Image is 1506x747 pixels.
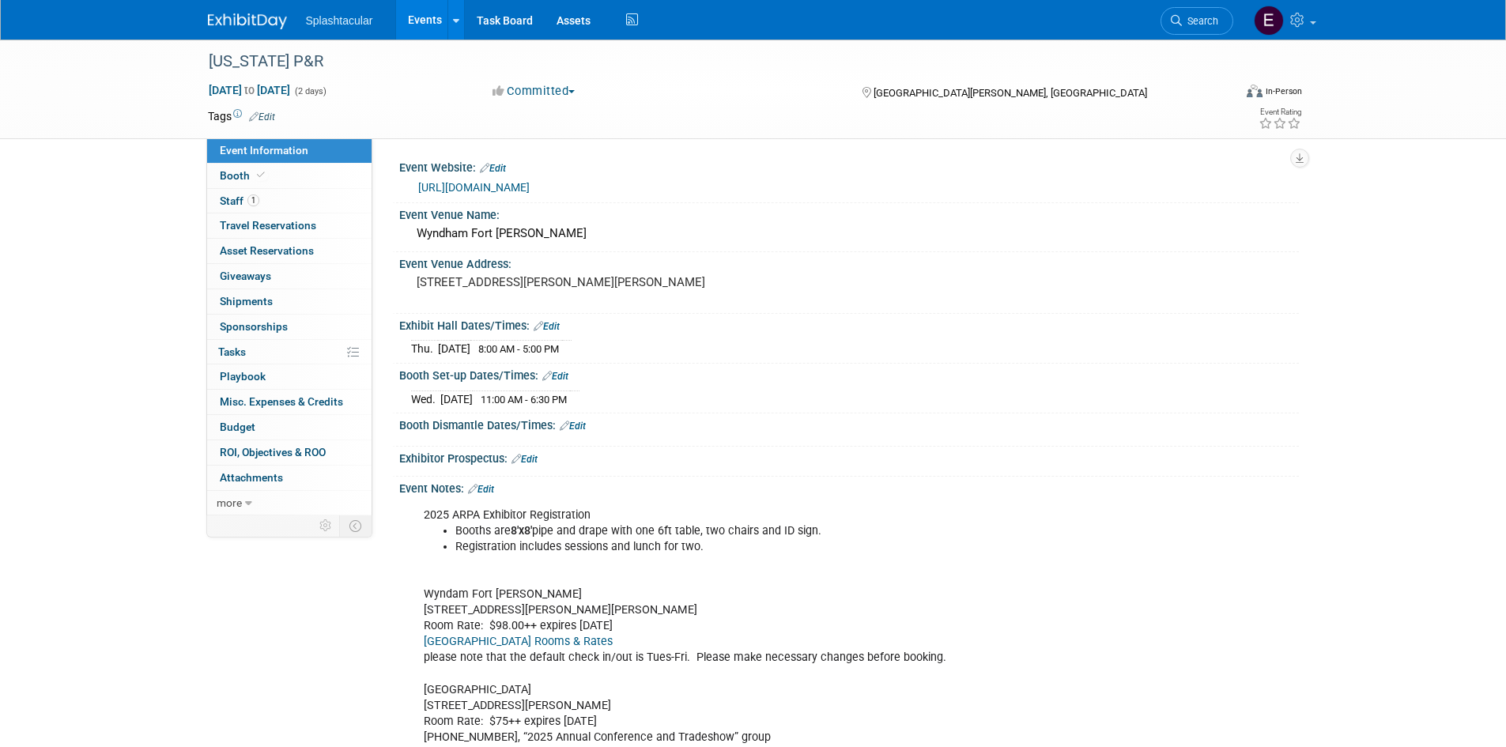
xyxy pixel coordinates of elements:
[1265,85,1302,97] div: In-Person
[207,415,372,440] a: Budget
[399,203,1299,223] div: Event Venue Name:
[481,394,567,406] span: 11:00 AM - 6:30 PM
[874,87,1147,99] span: [GEOGRAPHIC_DATA][PERSON_NAME], [GEOGRAPHIC_DATA]
[424,635,613,648] a: [GEOGRAPHIC_DATA] Rooms & Rates
[207,164,372,188] a: Booth
[220,295,273,307] span: Shipments
[220,446,326,458] span: ROI, Objectives & ROO
[478,343,559,355] span: 8:00 AM - 5:00 PM
[417,275,757,289] pre: [STREET_ADDRESS][PERSON_NAME][PERSON_NAME]
[339,515,372,536] td: Toggle Event Tabs
[1247,85,1263,97] img: Format-Inperson.png
[312,515,340,536] td: Personalize Event Tab Strip
[411,221,1287,246] div: Wyndham Fort [PERSON_NAME]
[203,47,1210,76] div: [US_STATE] P&R
[293,86,326,96] span: (2 days)
[306,14,373,27] span: Splashtacular
[220,194,259,207] span: Staff
[480,163,506,174] a: Edit
[242,84,257,96] span: to
[218,345,246,358] span: Tasks
[208,108,275,124] td: Tags
[207,340,372,364] a: Tasks
[399,156,1299,176] div: Event Website:
[1182,15,1218,27] span: Search
[455,523,1115,539] li: Booths are pipe and drape with one 6ft table, two chairs and ID sign.
[220,320,288,333] span: Sponsorships
[399,447,1299,467] div: Exhibitor Prospectus:
[487,83,581,100] button: Committed
[207,315,372,339] a: Sponsorships
[511,524,532,538] b: 8'x8'
[220,244,314,257] span: Asset Reservations
[249,111,275,123] a: Edit
[220,471,283,484] span: Attachments
[455,539,1115,555] li: Registration includes sessions and lunch for two.
[220,169,268,182] span: Booth
[207,440,372,465] a: ROI, Objectives & ROO
[399,364,1299,384] div: Booth Set-up Dates/Times:
[411,341,438,357] td: Thu.
[220,219,316,232] span: Travel Reservations
[207,491,372,515] a: more
[418,181,530,194] a: [URL][DOMAIN_NAME]
[247,194,259,206] span: 1
[220,144,308,157] span: Event Information
[220,395,343,408] span: Misc. Expenses & Credits
[207,466,372,490] a: Attachments
[207,138,372,163] a: Event Information
[534,321,560,332] a: Edit
[220,421,255,433] span: Budget
[1254,6,1284,36] img: Elliot Wheat
[207,390,372,414] a: Misc. Expenses & Credits
[217,496,242,509] span: more
[560,421,586,432] a: Edit
[1140,82,1303,106] div: Event Format
[511,454,538,465] a: Edit
[542,371,568,382] a: Edit
[207,189,372,213] a: Staff1
[207,289,372,314] a: Shipments
[399,413,1299,434] div: Booth Dismantle Dates/Times:
[1161,7,1233,35] a: Search
[399,314,1299,334] div: Exhibit Hall Dates/Times:
[257,171,265,179] i: Booth reservation complete
[207,213,372,238] a: Travel Reservations
[208,13,287,29] img: ExhibitDay
[468,484,494,495] a: Edit
[399,252,1299,272] div: Event Venue Address:
[399,477,1299,497] div: Event Notes:
[440,390,473,407] td: [DATE]
[1259,108,1301,116] div: Event Rating
[208,83,291,97] span: [DATE] [DATE]
[207,239,372,263] a: Asset Reservations
[220,370,266,383] span: Playbook
[438,341,470,357] td: [DATE]
[207,264,372,289] a: Giveaways
[220,270,271,282] span: Giveaways
[207,364,372,389] a: Playbook
[411,390,440,407] td: Wed.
